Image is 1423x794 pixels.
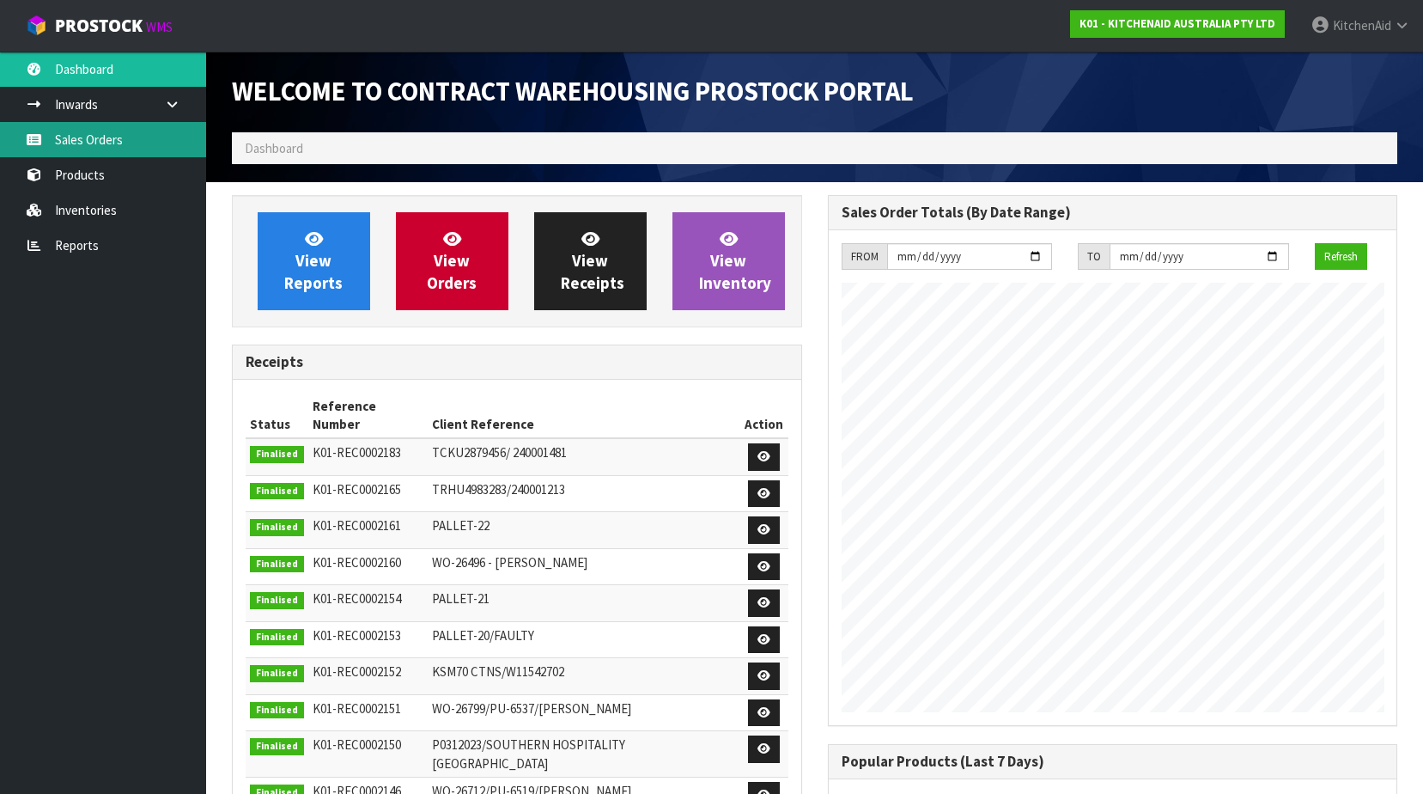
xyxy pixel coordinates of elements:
h3: Receipts [246,354,788,370]
button: Refresh [1315,243,1367,271]
small: WMS [146,19,173,35]
span: Finalised [250,446,304,463]
span: TRHU4983283/240001213 [432,481,565,498]
span: K01-REC0002161 [313,517,401,534]
span: K01-REC0002151 [313,700,401,717]
span: K01-REC0002152 [313,663,401,680]
a: ViewOrders [396,212,508,310]
span: TCKU2879456/ 240001481 [432,444,567,461]
h3: Sales Order Totals (By Date Range) [842,205,1384,221]
span: K01-REC0002150 [313,736,401,753]
th: Reference Number [308,393,429,439]
span: View Inventory [699,229,771,293]
a: ViewInventory [672,212,785,310]
span: WO-26496 - [PERSON_NAME] [432,554,587,571]
span: View Receipts [561,229,624,293]
span: Finalised [250,483,304,500]
span: K01-REC0002160 [313,554,401,571]
span: Finalised [250,592,304,609]
span: K01-REC0002165 [313,481,401,498]
span: PALLET-20/FAULTY [432,627,534,644]
img: cube-alt.png [26,15,47,36]
th: Action [740,393,788,439]
span: Finalised [250,738,304,755]
span: Finalised [250,665,304,682]
span: View Orders [427,229,477,293]
a: ViewReports [258,212,370,310]
span: KitchenAid [1333,17,1391,34]
span: Finalised [250,519,304,536]
a: ViewReceipts [534,212,647,310]
th: Client Reference [428,393,740,439]
span: K01-REC0002154 [313,590,401,607]
span: PALLET-22 [432,517,490,534]
span: Finalised [250,629,304,646]
span: View Reports [284,229,343,293]
span: ProStock [55,15,143,37]
span: K01-REC0002153 [313,627,401,644]
th: Status [246,393,308,439]
span: KSM70 CTNS/W11542702 [432,663,564,680]
div: FROM [842,243,887,271]
span: WO-26799/PU-6537/[PERSON_NAME] [432,700,631,717]
div: TO [1078,243,1110,271]
span: Finalised [250,702,304,719]
h3: Popular Products (Last 7 Days) [842,754,1384,770]
span: PALLET-21 [432,590,490,607]
span: Finalised [250,556,304,573]
span: P0312023/SOUTHERN HOSPITALITY [GEOGRAPHIC_DATA] [432,736,625,771]
strong: K01 - KITCHENAID AUSTRALIA PTY LTD [1079,16,1275,31]
span: Dashboard [245,140,303,156]
span: Welcome to Contract Warehousing ProStock Portal [232,75,914,107]
span: K01-REC0002183 [313,444,401,461]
